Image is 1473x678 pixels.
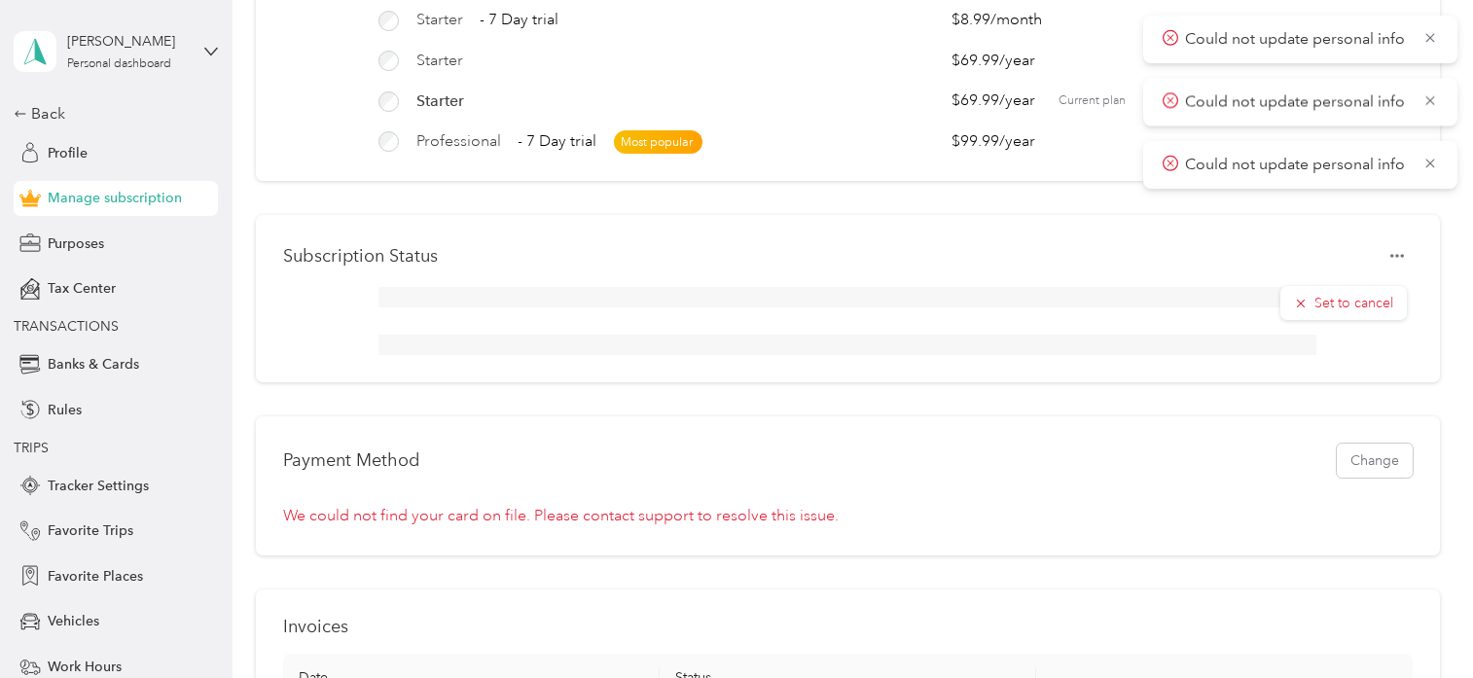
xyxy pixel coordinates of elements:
[1059,92,1412,110] span: Current plan
[14,318,119,335] span: TRANSACTIONS
[614,130,702,155] span: Most popular
[48,520,133,541] span: Favorite Trips
[48,233,104,254] span: Purposes
[67,31,189,52] div: [PERSON_NAME]
[1364,569,1473,678] iframe: Everlance-gr Chat Button Frame
[48,188,182,208] span: Manage subscription
[1314,293,1393,313] span: Set to cancel
[14,440,49,456] span: TRIPS
[1185,90,1409,115] p: Could not update personal info
[48,354,139,375] span: Banks & Cards
[48,611,99,631] span: Vehicles
[518,130,596,154] span: - 7 Day trial
[952,50,1059,73] span: $69.99 / year
[48,143,88,163] span: Profile
[416,50,463,73] span: Starter
[952,130,1059,154] span: $99.99 / year
[14,102,208,125] div: Back
[1337,444,1413,478] button: Change
[1185,27,1409,52] p: Could not update personal info
[283,506,839,525] span: We could not find your card on file. Please contact support to resolve this issue.
[48,278,116,299] span: Tax Center
[952,9,1059,32] span: $8.99 / month
[48,476,149,496] span: Tracker Settings
[480,9,558,32] span: - 7 Day trial
[952,89,1059,113] span: $69.99 / year
[283,246,438,267] h1: Subscription Status
[48,657,122,677] span: Work Hours
[1185,153,1409,177] p: Could not update personal info
[416,9,463,32] span: Starter
[48,566,143,587] span: Favorite Places
[416,89,464,113] span: Starter
[48,400,82,420] span: Rules
[283,450,420,471] h1: Payment Method
[283,617,1412,637] h1: Invoices
[67,58,171,70] div: Personal dashboard
[416,130,501,154] span: Professional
